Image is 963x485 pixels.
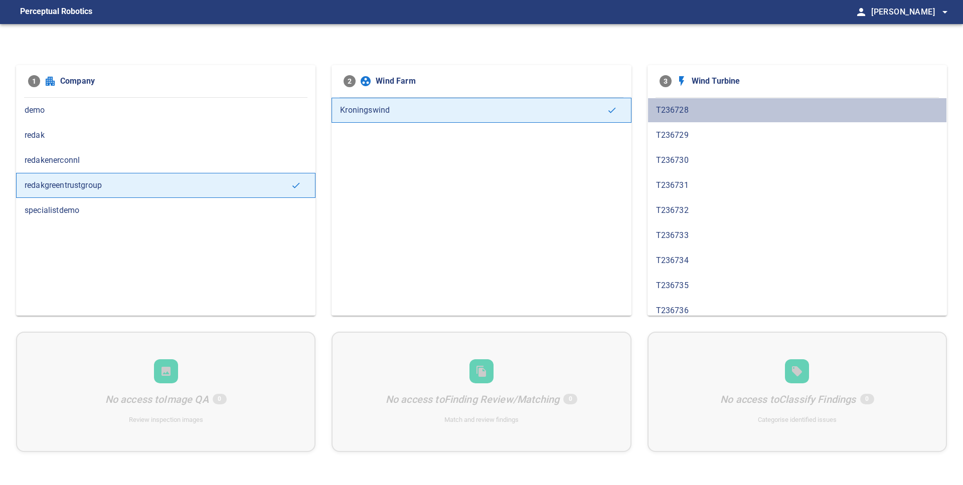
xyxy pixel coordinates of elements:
[332,98,631,123] div: Kroningswind
[656,229,938,241] span: T236733
[656,104,938,116] span: T236728
[16,148,315,173] div: redakenerconnl
[648,248,947,273] div: T236734
[16,198,315,223] div: specialistdemo
[648,98,947,123] div: T236728
[656,129,938,141] span: T236729
[656,154,938,166] span: T236730
[376,75,619,87] span: Wind Farm
[344,75,356,87] span: 2
[656,280,938,292] span: T236735
[25,129,307,141] span: redak
[656,305,938,317] span: T236736
[656,204,938,216] span: T236732
[28,75,40,87] span: 1
[648,198,947,223] div: T236732
[648,298,947,323] div: T236736
[20,4,92,20] figcaption: Perceptual Robotics
[692,75,935,87] span: Wind Turbine
[939,6,951,18] span: arrow_drop_down
[871,5,951,19] span: [PERSON_NAME]
[25,179,291,191] span: redakgreentrustgroup
[340,104,606,116] span: Kroningswind
[25,104,307,116] span: demo
[648,223,947,248] div: T236733
[867,2,951,22] button: [PERSON_NAME]
[656,255,938,267] span: T236734
[648,148,947,173] div: T236730
[16,98,315,123] div: demo
[25,204,307,216] span: specialistdemo
[648,123,947,148] div: T236729
[855,6,867,18] span: person
[660,75,672,87] span: 3
[648,173,947,198] div: T236731
[656,179,938,191] span: T236731
[16,173,315,198] div: redakgreentrustgroup
[16,123,315,148] div: redak
[60,75,303,87] span: Company
[25,154,307,166] span: redakenerconnl
[648,273,947,298] div: T236735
